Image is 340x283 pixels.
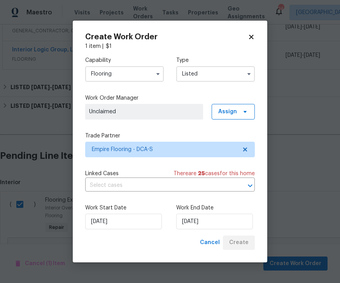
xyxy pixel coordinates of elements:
span: Empire Flooring - DCA-S [92,146,237,153]
span: There are case s for this home [174,170,255,178]
label: Work Start Date [85,204,164,212]
span: Linked Cases [85,170,119,178]
button: Show options [244,69,254,79]
span: $ 1 [106,44,112,49]
label: Work End Date [176,204,255,212]
input: Select cases [85,179,233,192]
h2: Create Work Order [85,33,248,41]
span: Assign [218,108,237,116]
input: M/D/YYYY [85,214,162,229]
button: Cancel [197,236,223,250]
span: 25 [198,171,205,176]
input: Select... [176,66,255,82]
span: Cancel [200,238,220,248]
label: Capability [85,56,164,64]
span: Unclaimed [89,108,199,116]
button: Open [245,180,256,191]
label: Trade Partner [85,132,255,140]
button: Show options [153,69,163,79]
label: Work Order Manager [85,94,255,102]
label: Type [176,56,255,64]
input: Select... [85,66,164,82]
div: 1 item | [85,42,255,50]
input: M/D/YYYY [176,214,253,229]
